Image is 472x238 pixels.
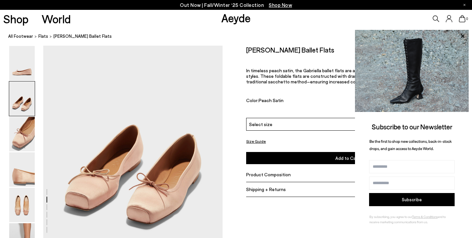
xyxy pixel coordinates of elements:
nav: breadcrumb [8,28,472,46]
div: Color: [246,97,418,105]
img: Gabriella Satin Ballet Flats - Image 1 [9,46,35,80]
span: 0 [465,17,469,21]
button: Size Guide [246,137,266,145]
span: Peach Satin [259,97,284,103]
h2: [PERSON_NAME] Ballet Flats [246,46,334,54]
span: Shipping + Returns [246,186,286,192]
a: Shop [3,13,29,25]
span: Subscribe to our Newsletter [372,122,452,131]
img: Gabriella Satin Ballet Flats - Image 5 [9,188,35,222]
span: flats [38,33,48,39]
img: 2a6287a1333c9a56320fd6e7b3c4a9a9.jpg [355,30,469,112]
a: All Footwear [8,33,33,40]
img: Gabriella Satin Ballet Flats - Image 2 [9,81,35,116]
p: Out Now | Fall/Winter ‘25 Collection [180,1,292,9]
a: World [42,13,71,25]
a: flats [38,33,48,40]
img: Gabriella Satin Ballet Flats - Image 4 [9,152,35,187]
img: Gabriella Satin Ballet Flats - Image 3 [9,117,35,151]
span: Add to Cart [335,155,360,161]
button: Subscribe [369,193,455,206]
span: Be the first to shop new collections, back-in-stock drops, and gain access to Aeyde World. [369,139,452,151]
a: Terms & Conditions [412,215,438,219]
span: Product Composition [246,172,291,177]
span: By subscribing, you agree to our [369,215,412,219]
span: Select size [249,121,272,128]
span: Navigate to /collections/new-in [269,2,292,8]
button: Add to Cart [246,152,448,164]
span: [PERSON_NAME] Ballet Flats [53,33,112,40]
a: 0 [459,15,465,22]
span: In timeless peach satin, the Gabriella ballet flats are an elevated version of traditional ballet... [246,68,437,84]
a: Aeyde [221,11,251,25]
